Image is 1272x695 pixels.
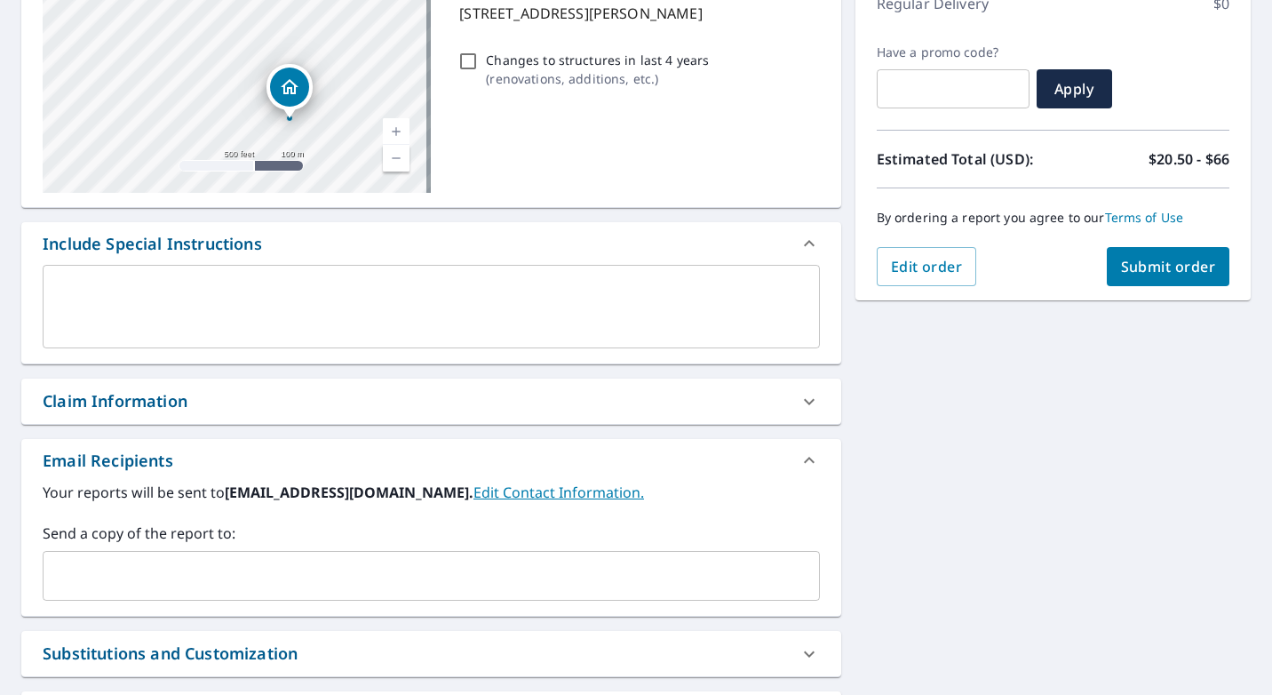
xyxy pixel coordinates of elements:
button: Submit order [1107,247,1230,286]
button: Apply [1037,69,1112,108]
p: ( renovations, additions, etc. ) [486,69,709,88]
div: Substitutions and Customization [43,642,298,666]
p: $20.50 - $66 [1149,148,1229,170]
span: Edit order [891,257,963,276]
a: EditContactInfo [473,483,644,502]
div: Claim Information [43,389,187,413]
div: Email Recipients [43,449,173,473]
b: [EMAIL_ADDRESS][DOMAIN_NAME]. [225,483,473,502]
div: Claim Information [21,379,841,424]
div: Include Special Instructions [21,222,841,265]
p: By ordering a report you agree to our [877,210,1229,226]
span: Submit order [1121,257,1216,276]
label: Have a promo code? [877,44,1030,60]
a: Current Level 16, Zoom In [383,118,409,145]
div: Include Special Instructions [43,232,262,256]
a: Current Level 16, Zoom Out [383,145,409,172]
p: [STREET_ADDRESS][PERSON_NAME] [459,3,812,24]
label: Send a copy of the report to: [43,523,820,544]
span: Apply [1051,79,1098,99]
div: Substitutions and Customization [21,631,841,676]
button: Edit order [877,247,977,286]
label: Your reports will be sent to [43,482,820,503]
p: Changes to structures in last 4 years [486,51,709,69]
div: Dropped pin, building 1, Residential property, 197 Strawberry St Leola, PA 17540 [266,64,313,119]
p: Estimated Total (USD): [877,148,1053,170]
a: Terms of Use [1105,209,1184,226]
div: Email Recipients [21,439,841,482]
